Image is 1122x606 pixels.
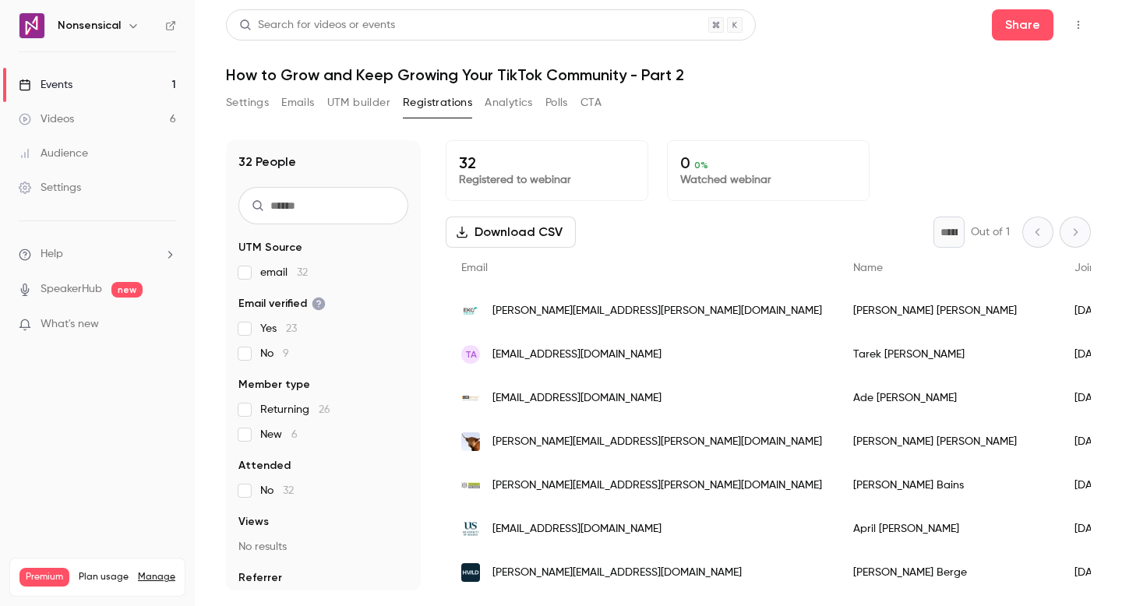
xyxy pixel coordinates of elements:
[238,377,310,393] span: Member type
[680,153,856,172] p: 0
[694,160,708,171] span: 0 %
[838,376,1059,420] div: Ade [PERSON_NAME]
[459,172,635,188] p: Registered to webinar
[461,521,480,537] img: sussex.ac.uk
[461,389,480,407] img: ltegroup.co.uk
[465,347,477,361] span: TA
[19,568,69,587] span: Premium
[238,539,408,555] p: No results
[238,240,302,255] span: UTM Source
[79,571,129,583] span: Plan usage
[238,458,291,474] span: Attended
[459,153,635,172] p: 32
[492,390,662,407] span: [EMAIL_ADDRESS][DOMAIN_NAME]
[291,429,298,440] span: 6
[838,289,1059,333] div: [PERSON_NAME] [PERSON_NAME]
[58,18,121,33] h6: Nonsensical
[492,477,822,494] span: [PERSON_NAME][EMAIL_ADDRESS][PERSON_NAME][DOMAIN_NAME]
[485,90,533,115] button: Analytics
[403,90,472,115] button: Registrations
[992,9,1053,41] button: Share
[226,65,1091,84] h1: How to Grow and Keep Growing Your TikTok Community - Part 2
[971,224,1010,240] p: Out of 1
[838,551,1059,594] div: [PERSON_NAME] Berge
[41,246,63,262] span: Help
[238,514,269,530] span: Views
[260,402,330,418] span: Returning
[260,321,297,336] span: Yes
[41,316,99,333] span: What's new
[545,90,568,115] button: Polls
[19,246,176,262] li: help-dropdown-opener
[461,262,488,273] span: Email
[260,483,294,499] span: No
[260,346,289,361] span: No
[226,90,269,115] button: Settings
[239,17,395,33] div: Search for videos or events
[157,318,176,332] iframe: Noticeable Trigger
[19,111,74,127] div: Videos
[492,521,662,537] span: [EMAIL_ADDRESS][DOMAIN_NAME]
[446,217,576,248] button: Download CSV
[461,432,480,451] img: visitscotland.com
[838,420,1059,463] div: [PERSON_NAME] [PERSON_NAME]
[680,172,856,188] p: Watched webinar
[580,90,602,115] button: CTA
[283,348,289,359] span: 9
[19,180,81,196] div: Settings
[461,563,480,582] img: hvild.no
[461,301,480,320] img: eastkent.ac.uk
[319,404,330,415] span: 26
[838,333,1059,376] div: Tarek [PERSON_NAME]
[492,303,822,319] span: [PERSON_NAME][EMAIL_ADDRESS][PERSON_NAME][DOMAIN_NAME]
[838,507,1059,551] div: April [PERSON_NAME]
[238,570,282,586] span: Referrer
[492,347,662,363] span: [EMAIL_ADDRESS][DOMAIN_NAME]
[838,463,1059,507] div: [PERSON_NAME] Bains
[492,565,742,581] span: [PERSON_NAME][EMAIL_ADDRESS][DOMAIN_NAME]
[260,427,298,442] span: New
[19,77,72,93] div: Events
[297,267,308,278] span: 32
[281,90,314,115] button: Emails
[41,281,102,298] a: SpeakerHub
[19,13,44,38] img: Nonsensical
[260,265,308,280] span: email
[111,282,143,298] span: new
[492,434,822,450] span: [PERSON_NAME][EMAIL_ADDRESS][PERSON_NAME][DOMAIN_NAME]
[238,296,326,312] span: Email verified
[283,485,294,496] span: 32
[853,262,883,273] span: Name
[238,153,296,171] h1: 32 People
[138,571,175,583] a: Manage
[461,476,480,495] img: nottinghamcity.gov.uk
[19,146,88,161] div: Audience
[286,323,297,334] span: 23
[327,90,390,115] button: UTM builder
